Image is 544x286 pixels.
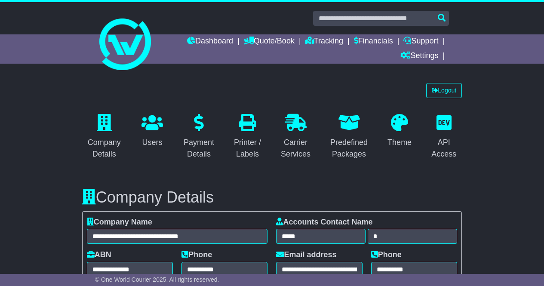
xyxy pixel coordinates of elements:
a: Logout [426,83,462,98]
div: Payment Details [184,137,214,160]
a: Carrier Services [275,111,316,163]
h3: Company Details [82,189,462,206]
a: Financials [354,34,393,49]
div: Theme [387,137,412,148]
label: Email address [276,250,336,260]
label: Phone [181,250,212,260]
div: API Access [431,137,456,160]
a: Tracking [305,34,343,49]
div: Carrier Services [281,137,310,160]
label: Phone [371,250,402,260]
a: API Access [426,111,462,163]
a: Printer / Labels [228,111,267,163]
a: Support [403,34,438,49]
a: Company Details [82,111,126,163]
a: Predefined Packages [325,111,373,163]
div: Company Details [88,137,121,160]
div: Users [141,137,163,148]
a: Dashboard [187,34,233,49]
label: Company Name [87,218,152,227]
div: Printer / Labels [234,137,261,160]
a: Quote/Book [244,34,295,49]
label: Accounts Contact Name [276,218,372,227]
a: Theme [382,111,417,151]
span: © One World Courier 2025. All rights reserved. [95,276,219,283]
div: Predefined Packages [330,137,368,160]
a: Payment Details [178,111,220,163]
a: Users [136,111,169,151]
a: Settings [400,49,438,64]
label: ABN [87,250,111,260]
